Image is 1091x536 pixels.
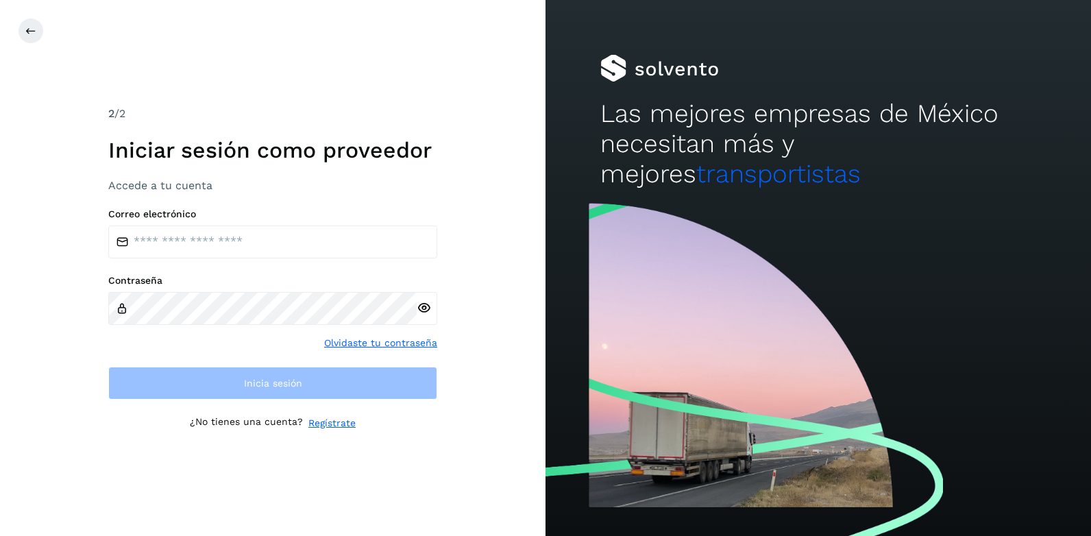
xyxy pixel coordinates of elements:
[108,367,437,400] button: Inicia sesión
[108,106,437,122] div: /2
[108,275,437,287] label: Contraseña
[108,179,437,192] h3: Accede a tu cuenta
[190,416,303,430] p: ¿No tienes una cuenta?
[244,378,302,388] span: Inicia sesión
[696,159,861,188] span: transportistas
[324,336,437,350] a: Olvidaste tu contraseña
[108,107,114,120] span: 2
[108,137,437,163] h1: Iniciar sesión como proveedor
[308,416,356,430] a: Regístrate
[600,99,1037,190] h2: Las mejores empresas de México necesitan más y mejores
[108,208,437,220] label: Correo electrónico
